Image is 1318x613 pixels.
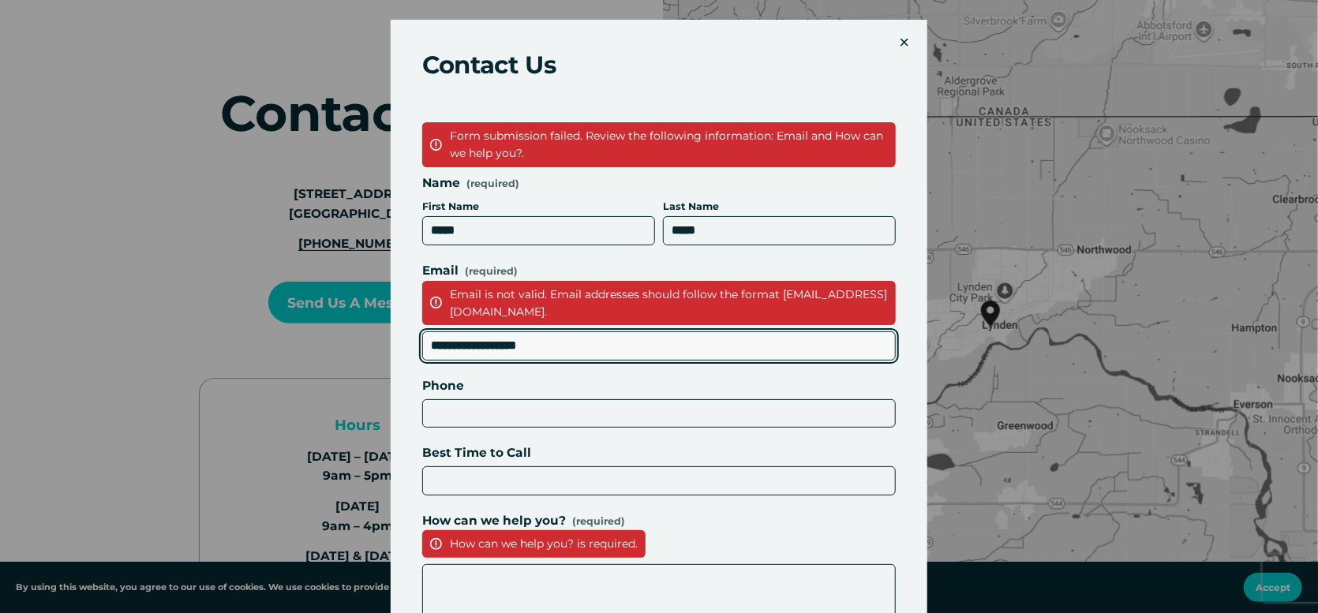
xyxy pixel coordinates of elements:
div: Last Name [663,199,896,216]
span: How can we help you? [422,511,566,531]
span: Phone [422,376,464,396]
span: Best Time to Call [422,443,531,463]
div: Contact Us [422,51,878,79]
span: Name [422,174,460,193]
p: Email is not valid. Email addresses should follow the format [EMAIL_ADDRESS][DOMAIN_NAME]. [422,281,896,326]
div: Close [896,34,913,51]
span: Email [422,261,459,281]
div: First Name [422,199,655,216]
p: Form submission failed. Review the following information: Email and How can we help you?. [422,122,896,167]
span: (required) [466,179,519,189]
p: How can we help you? is required. [422,530,646,557]
span: (required) [465,264,518,279]
span: (required) [572,514,625,529]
